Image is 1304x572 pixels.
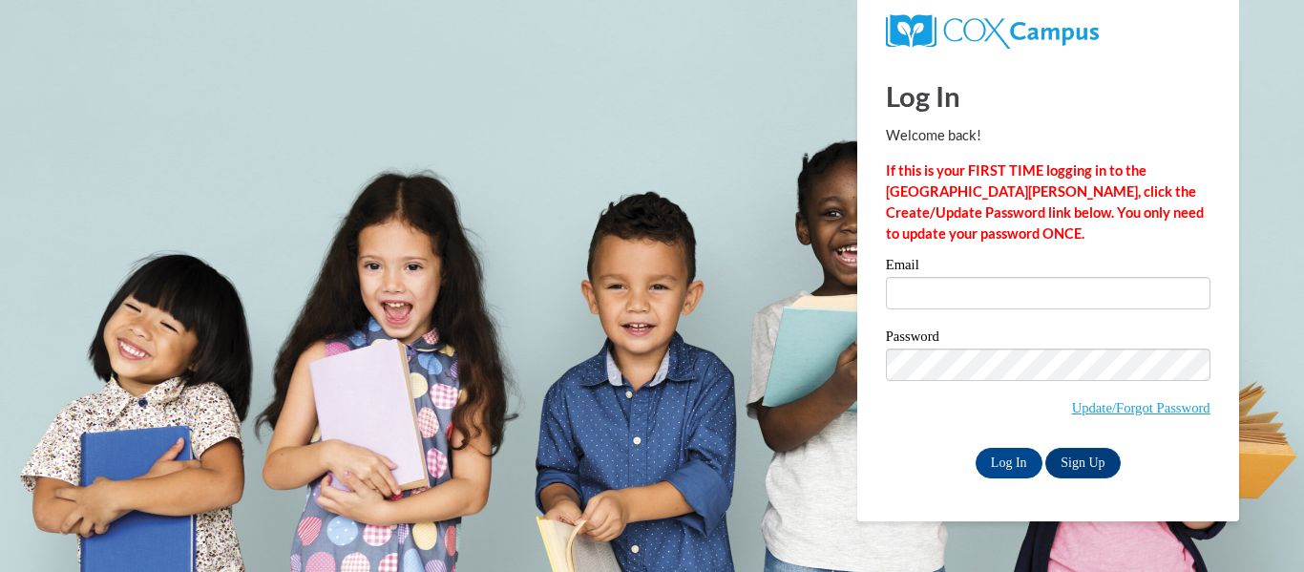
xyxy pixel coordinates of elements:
[886,14,1099,49] img: COX Campus
[1072,400,1210,415] a: Update/Forgot Password
[976,448,1042,478] input: Log In
[886,76,1210,116] h1: Log In
[886,162,1204,242] strong: If this is your FIRST TIME logging in to the [GEOGRAPHIC_DATA][PERSON_NAME], click the Create/Upd...
[886,22,1099,38] a: COX Campus
[1045,448,1120,478] a: Sign Up
[886,258,1210,277] label: Email
[886,125,1210,146] p: Welcome back!
[886,329,1210,349] label: Password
